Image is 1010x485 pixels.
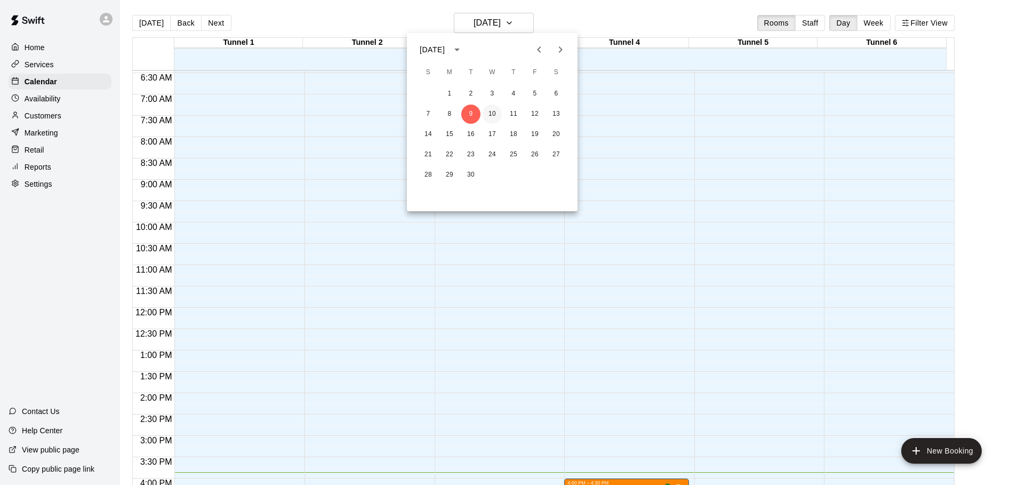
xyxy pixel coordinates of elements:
[525,125,544,144] button: 19
[440,62,459,83] span: Monday
[440,84,459,104] button: 1
[461,125,480,144] button: 16
[461,62,480,83] span: Tuesday
[419,145,438,164] button: 21
[504,62,523,83] span: Thursday
[419,125,438,144] button: 14
[547,105,566,124] button: 13
[504,125,523,144] button: 18
[483,145,502,164] button: 24
[504,105,523,124] button: 11
[461,165,480,185] button: 30
[547,84,566,104] button: 6
[419,105,438,124] button: 7
[461,84,480,104] button: 2
[525,84,544,104] button: 5
[461,105,480,124] button: 9
[547,145,566,164] button: 27
[525,145,544,164] button: 26
[547,125,566,144] button: 20
[504,145,523,164] button: 25
[448,41,466,59] button: calendar view is open, switch to year view
[440,125,459,144] button: 15
[440,165,459,185] button: 29
[483,84,502,104] button: 3
[483,125,502,144] button: 17
[525,62,544,83] span: Friday
[550,39,571,60] button: Next month
[525,105,544,124] button: 12
[504,84,523,104] button: 4
[419,165,438,185] button: 28
[419,62,438,83] span: Sunday
[461,145,480,164] button: 23
[440,145,459,164] button: 22
[420,44,445,55] div: [DATE]
[440,105,459,124] button: 8
[528,39,550,60] button: Previous month
[547,62,566,83] span: Saturday
[483,105,502,124] button: 10
[483,62,502,83] span: Wednesday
